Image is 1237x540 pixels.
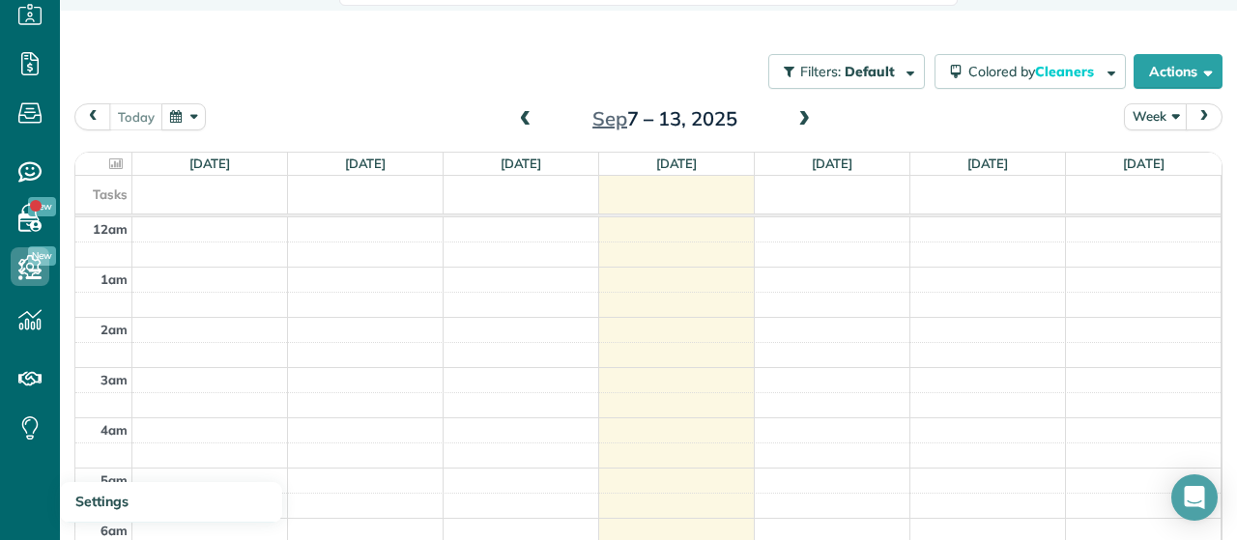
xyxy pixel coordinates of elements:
[93,186,128,202] span: Tasks
[967,156,1009,171] a: [DATE]
[800,63,841,80] span: Filters:
[101,422,128,438] span: 4am
[101,322,128,337] span: 2am
[74,103,111,129] button: prev
[1134,54,1223,89] button: Actions
[1186,103,1223,129] button: next
[75,493,129,510] span: Settings
[1035,63,1097,80] span: Cleaners
[345,156,387,171] a: [DATE]
[93,221,128,237] span: 12am
[109,103,163,129] button: today
[968,63,1101,80] span: Colored by
[812,156,853,171] a: [DATE]
[101,372,128,387] span: 3am
[101,271,128,287] span: 1am
[845,63,896,80] span: Default
[101,472,128,488] span: 5am
[768,54,925,89] button: Filters: Default
[656,156,698,171] a: [DATE]
[592,106,627,130] span: Sep
[1123,156,1165,171] a: [DATE]
[544,108,786,129] h2: 7 – 13, 2025
[189,156,231,171] a: [DATE]
[101,523,128,538] span: 6am
[1171,474,1218,521] div: Open Intercom Messenger
[935,54,1126,89] button: Colored byCleaners
[1124,103,1188,129] button: Week
[759,54,925,89] a: Filters: Default
[60,482,282,523] a: Settings
[501,156,542,171] a: [DATE]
